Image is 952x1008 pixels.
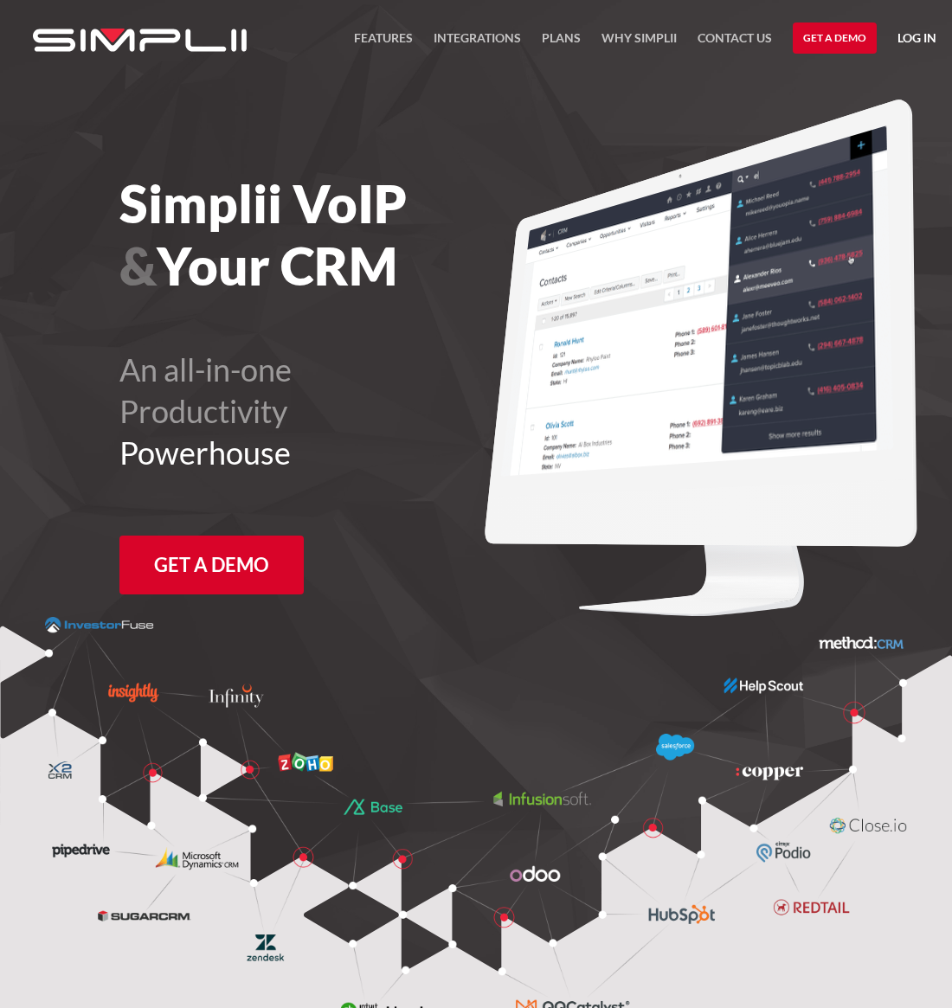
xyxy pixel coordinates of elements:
[897,28,936,54] a: Log in
[601,28,677,59] a: Why Simplii
[793,22,877,54] a: Get a Demo
[354,28,413,59] a: FEATURES
[119,536,304,594] a: Get a Demo
[119,349,571,473] h2: An all-in-one Productivity
[434,28,521,59] a: Integrations
[698,28,772,59] a: Contact US
[119,433,291,472] span: Powerhouse
[542,28,581,59] a: Plans
[33,29,247,52] img: Simplii
[119,172,571,297] h1: Simplii VoIP Your CRM
[119,234,157,297] span: &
